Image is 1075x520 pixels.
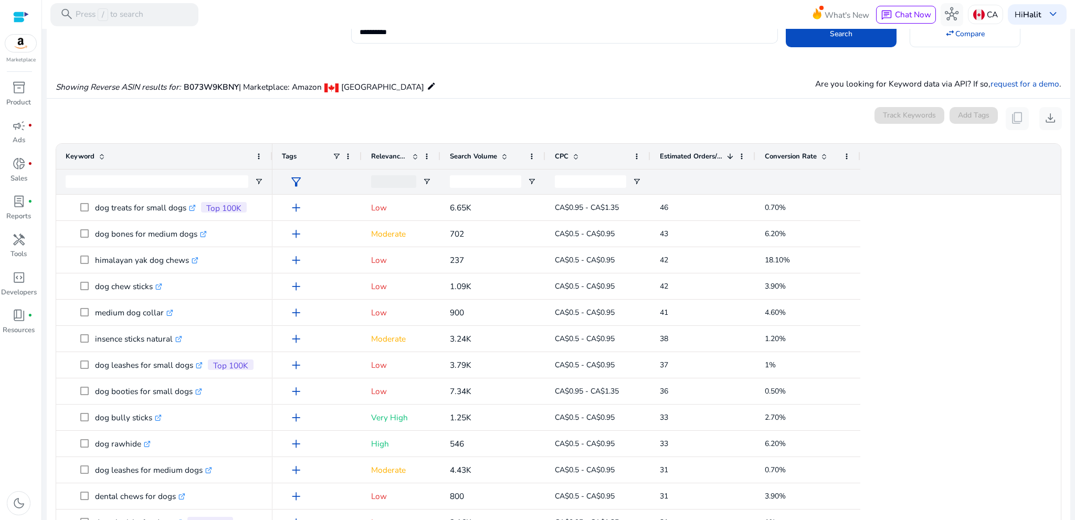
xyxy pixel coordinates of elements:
p: dog chew sticks [95,275,162,297]
button: Search [786,20,897,47]
img: ca.svg [973,9,985,20]
p: Very High [371,407,431,428]
span: 38 [660,334,668,344]
span: inventory_2 [12,81,26,94]
span: 6.20% [765,229,786,239]
p: Sales [10,174,27,184]
span: Tags [282,152,297,161]
span: 33 [660,412,668,422]
p: Low [371,275,431,297]
p: Moderate [371,223,431,245]
span: 900 [450,307,464,318]
span: fiber_manual_record [28,123,33,128]
span: 46 [660,203,668,213]
span: 1% [765,360,776,370]
span: lab_profile [12,195,26,208]
span: CA$0.5 - CA$0.95 [555,491,615,501]
span: add [289,437,303,451]
input: Keyword Filter Input [66,175,248,188]
span: download [1044,111,1057,125]
span: 1.25K [450,412,471,423]
span: CA$0.5 - CA$0.95 [555,334,615,344]
span: donut_small [12,157,26,171]
span: 237 [450,254,464,266]
span: 546 [450,438,464,449]
p: dog leashes for small dogs [95,354,203,376]
button: hub [941,3,964,26]
span: Search Volume [450,152,497,161]
span: 0.70% [765,465,786,475]
input: CPC Filter Input [555,175,626,188]
p: dog rawhide [95,433,151,454]
p: Resources [3,325,35,336]
span: 31 [660,465,668,475]
span: add [289,463,303,477]
mat-icon: edit [427,79,436,93]
span: 6.20% [765,439,786,449]
span: filter_alt [289,175,303,189]
span: CA$0.95 - CA$1.35 [555,386,619,396]
span: Compare [955,28,985,39]
span: Chat Now [895,9,931,20]
p: Ads [13,135,25,146]
span: Estimated Orders/Month [660,152,723,161]
p: Tools [10,249,27,260]
span: CA$0.5 - CA$0.95 [555,307,615,317]
span: add [289,280,303,293]
p: Reports [6,211,31,222]
span: add [289,411,303,425]
p: Developers [1,288,37,298]
p: Product [6,98,31,108]
span: 3.90% [765,281,786,291]
span: 37 [660,360,668,370]
span: fiber_manual_record [28,162,33,166]
span: Keyword [66,152,94,161]
span: CA$0.5 - CA$0.95 [555,465,615,475]
p: Low [371,485,431,507]
span: 31 [660,491,668,501]
p: Hi [1015,10,1041,18]
span: 3.79K [450,359,471,370]
p: High [371,433,431,454]
span: | Marketplace: Amazon [239,81,322,92]
span: 1.09K [450,281,471,292]
span: handyman [12,233,26,247]
p: Press to search [76,8,143,21]
p: Top 100K [213,359,248,373]
span: fiber_manual_record [28,199,33,204]
span: dark_mode [12,496,26,510]
span: 0.50% [765,386,786,396]
button: Open Filter Menu [423,177,431,186]
span: add [289,227,303,241]
span: code_blocks [12,271,26,284]
p: Low [371,380,431,402]
span: CA$0.5 - CA$0.95 [555,281,615,291]
span: 18.10% [765,255,790,265]
span: 2.70% [765,412,786,422]
span: 1.20% [765,334,786,344]
p: himalayan yak dog chews [95,249,198,271]
span: CA$0.5 - CA$0.95 [555,229,615,239]
span: CA$0.5 - CA$0.95 [555,412,615,422]
span: campaign [12,119,26,133]
p: dog booties for small dogs [95,380,202,402]
span: chat [881,9,892,21]
span: 36 [660,386,668,396]
span: 4.60% [765,307,786,317]
span: 3.90% [765,491,786,501]
span: add [289,253,303,267]
img: amazon.svg [5,35,37,52]
span: CA$0.5 - CA$0.95 [555,439,615,449]
p: CA [987,5,998,24]
p: insence sticks natural [95,328,182,349]
span: 7.34K [450,386,471,397]
p: dog treats for small dogs [95,197,196,218]
p: Low [371,302,431,323]
span: What's New [825,6,869,24]
input: Search Volume Filter Input [450,175,521,188]
span: add [289,306,303,320]
button: Compare [910,20,1020,47]
a: request for a demo [990,78,1059,89]
span: search [60,7,73,21]
span: 702 [450,228,464,239]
